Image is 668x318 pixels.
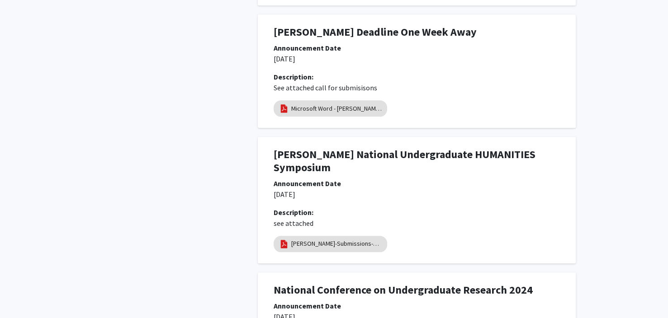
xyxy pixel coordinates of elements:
[291,104,382,113] a: Microsoft Word - [PERSON_NAME] [DATE] CFP
[274,189,560,200] p: [DATE]
[274,284,560,297] h1: National Conference on Undergraduate Research 2024
[274,218,560,229] p: see attached
[274,300,560,311] div: Announcement Date
[274,53,560,64] p: [DATE]
[7,277,38,311] iframe: Chat
[274,178,560,189] div: Announcement Date
[274,207,560,218] div: Description:
[279,239,289,249] img: pdf_icon.png
[274,71,560,82] div: Description:
[274,148,560,174] h1: [PERSON_NAME] National Undergraduate HUMANITIES Symposium
[274,42,560,53] div: Announcement Date
[279,103,289,113] img: pdf_icon.png
[291,239,382,248] a: [PERSON_NAME]-Submissions-Flyer-2
[274,26,560,39] h1: [PERSON_NAME] Deadline One Week Away
[274,82,560,93] p: See attached call for submisisons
